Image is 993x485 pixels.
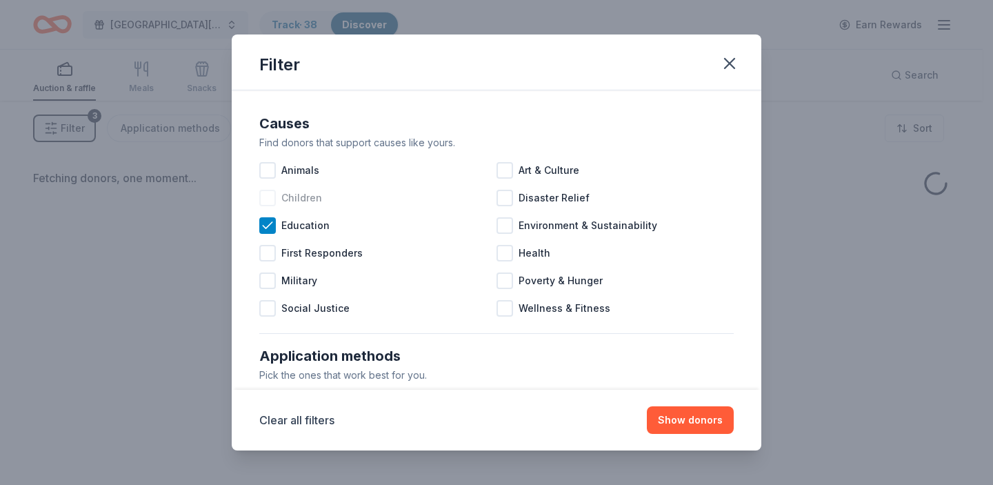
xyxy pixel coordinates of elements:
[647,406,734,434] button: Show donors
[519,300,610,317] span: Wellness & Fitness
[519,162,579,179] span: Art & Culture
[281,162,319,179] span: Animals
[259,367,734,384] div: Pick the ones that work best for you.
[281,300,350,317] span: Social Justice
[281,190,322,206] span: Children
[281,217,330,234] span: Education
[259,54,300,76] div: Filter
[519,273,603,289] span: Poverty & Hunger
[519,190,590,206] span: Disaster Relief
[281,245,363,261] span: First Responders
[259,345,734,367] div: Application methods
[281,273,317,289] span: Military
[259,112,734,135] div: Causes
[259,135,734,151] div: Find donors that support causes like yours.
[519,245,550,261] span: Health
[519,217,657,234] span: Environment & Sustainability
[259,412,334,428] button: Clear all filters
